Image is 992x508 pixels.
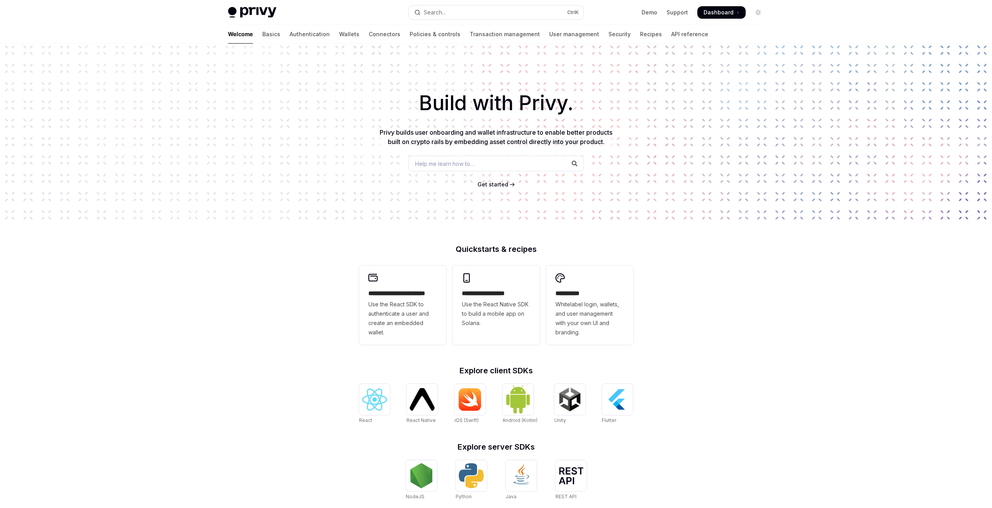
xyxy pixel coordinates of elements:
[456,460,487,501] a: PythonPython
[555,494,576,499] span: REST API
[477,181,508,188] span: Get started
[406,460,437,501] a: NodeJSNodeJS
[462,300,530,328] span: Use the React Native SDK to build a mobile app on Solana.
[554,417,566,423] span: Unity
[290,25,330,44] a: Authentication
[410,25,460,44] a: Policies & controls
[339,25,359,44] a: Wallets
[228,7,276,18] img: light logo
[546,265,633,345] a: **** *****Whitelabel login, wallets, and user management with your own UI and branding.
[228,25,253,44] a: Welcome
[407,417,436,423] span: React Native
[424,8,446,17] div: Search...
[502,384,538,424] a: Android (Kotlin)Android (Kotlin)
[509,463,534,488] img: Java
[458,388,483,411] img: iOS (Swift)
[752,6,764,19] button: Toggle dark mode
[555,300,624,337] span: Whitelabel login, wallets, and user management with your own UI and branding.
[559,467,584,484] img: REST API
[554,384,585,424] a: UnityUnity
[410,388,435,410] img: React Native
[642,9,657,16] a: Demo
[697,6,746,19] a: Dashboard
[359,245,633,253] h2: Quickstarts & recipes
[667,9,688,16] a: Support
[359,367,633,374] h2: Explore client SDKs
[506,385,530,414] img: Android (Kotlin)
[359,443,633,451] h2: Explore server SDKs
[477,181,508,188] a: Get started
[368,300,437,337] span: Use the React SDK to authenticate a user and create an embedded wallet.
[602,417,616,423] span: Flutter
[359,417,372,423] span: React
[459,463,484,488] img: Python
[608,25,631,44] a: Security
[415,160,474,168] span: Help me learn how to…
[406,494,424,499] span: NodeJS
[506,494,516,499] span: Java
[502,417,538,423] span: Android (Kotlin)
[605,387,630,412] img: Flutter
[640,25,662,44] a: Recipes
[262,25,280,44] a: Basics
[453,265,540,345] a: **** **** **** ***Use the React Native SDK to build a mobile app on Solana.
[456,494,472,499] span: Python
[369,25,400,44] a: Connectors
[407,384,438,424] a: React NativeReact Native
[409,463,434,488] img: NodeJS
[549,25,599,44] a: User management
[380,128,612,146] span: Privy builds user onboarding and wallet infrastructure to enable better products built on crypto ...
[454,384,486,424] a: iOS (Swift)iOS (Swift)
[409,5,584,19] button: Open search
[704,9,734,16] span: Dashboard
[12,88,980,118] h1: Build with Privy.
[555,460,587,501] a: REST APIREST API
[359,384,390,424] a: ReactReact
[557,387,582,412] img: Unity
[671,25,708,44] a: API reference
[567,9,579,16] span: Ctrl K
[602,384,633,424] a: FlutterFlutter
[470,25,540,44] a: Transaction management
[362,388,387,411] img: React
[454,417,479,423] span: iOS (Swift)
[506,460,537,501] a: JavaJava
